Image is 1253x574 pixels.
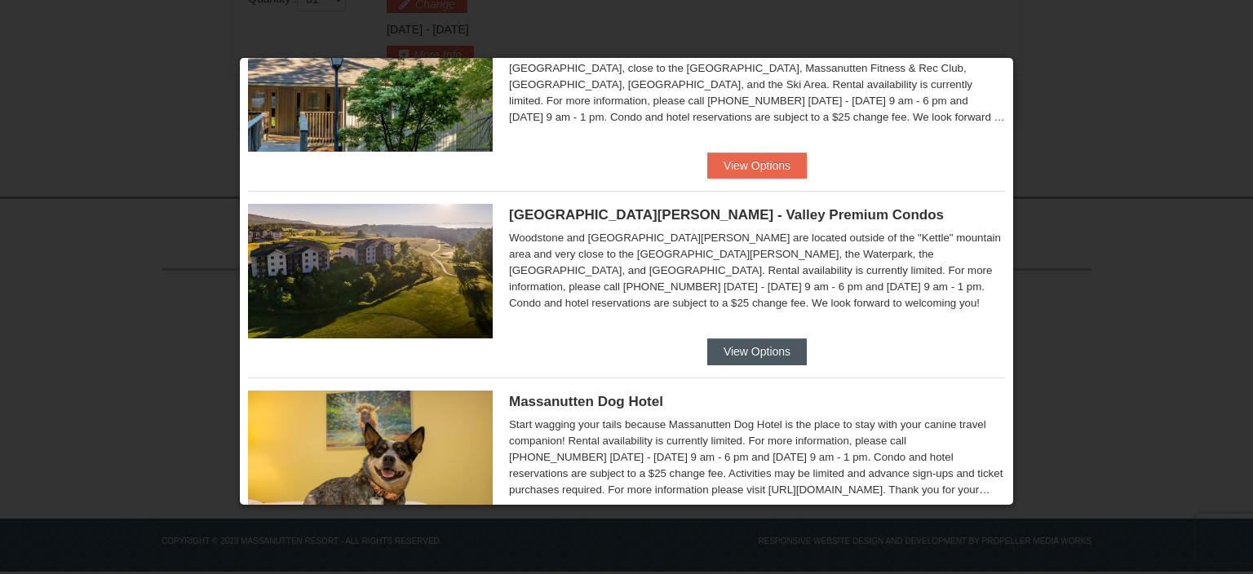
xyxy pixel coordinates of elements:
[248,18,493,152] img: 19219034-1-0eee7e00.jpg
[248,391,493,524] img: 27428181-5-81c892a3.jpg
[707,338,807,364] button: View Options
[509,207,944,223] span: [GEOGRAPHIC_DATA][PERSON_NAME] - Valley Premium Condos
[509,230,1005,311] div: Woodstone and [GEOGRAPHIC_DATA][PERSON_NAME] are located outside of the "Kettle" mountain area an...
[509,417,1005,498] div: Start wagging your tails because Massanutten Dog Hotel is the place to stay with your canine trav...
[509,394,663,409] span: Massanutten Dog Hotel
[248,204,493,338] img: 19219041-4-ec11c166.jpg
[707,152,807,179] button: View Options
[509,44,1005,126] div: The Summit condos were built in the townhouse style. Located within the mountain area of [GEOGRAP...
